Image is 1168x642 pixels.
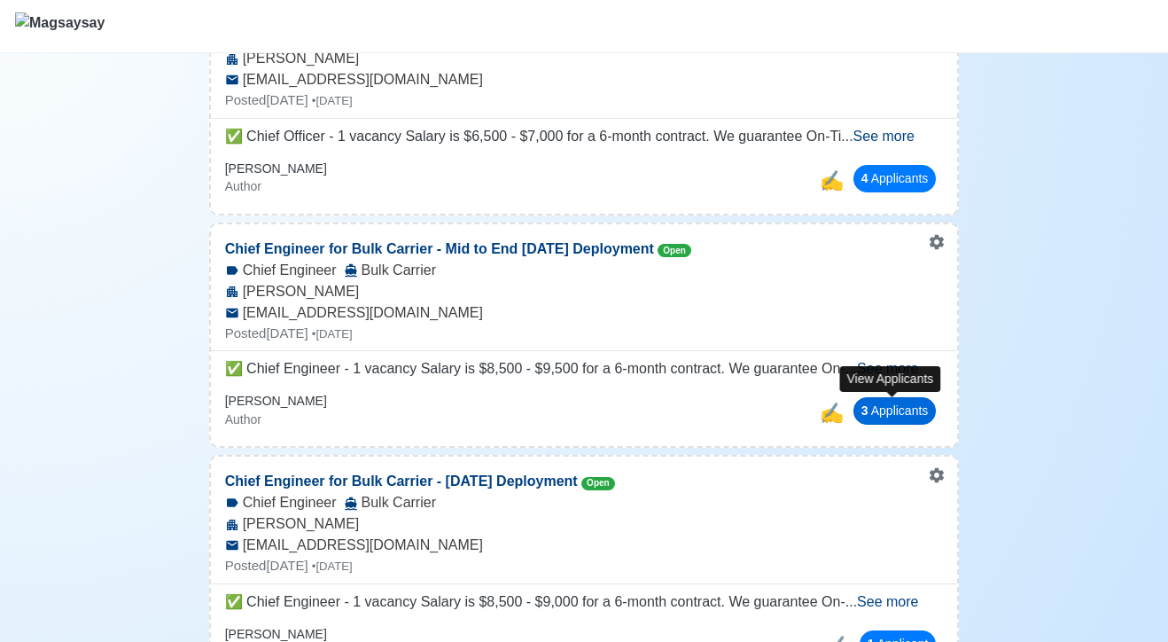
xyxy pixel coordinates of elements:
[815,161,846,200] button: copy
[211,457,629,492] p: Chief Engineer for Bulk Carrier - [DATE] Deployment
[857,594,918,609] span: See more
[211,513,958,535] div: [PERSON_NAME]
[211,535,958,556] div: [EMAIL_ADDRESS][DOMAIN_NAME]
[658,244,691,257] span: Open
[225,161,327,176] h6: [PERSON_NAME]
[820,402,844,424] span: copy
[581,477,615,490] span: Open
[211,224,705,260] p: Chief Engineer for Bulk Carrier - Mid to End [DATE] Deployment
[312,327,353,341] small: • [DATE]
[211,302,958,324] div: [EMAIL_ADDRESS][DOMAIN_NAME]
[15,12,105,44] img: Magsaysay
[211,281,958,302] div: [PERSON_NAME]
[815,394,846,432] button: copy
[211,69,958,90] div: [EMAIL_ADDRESS][DOMAIN_NAME]
[211,48,958,69] div: [PERSON_NAME]
[211,90,958,111] div: Posted [DATE]
[861,171,868,185] span: 4
[845,594,919,609] span: ...
[225,594,845,609] span: ✅ Chief Engineer - 1 vacancy Salary is $8,500 - $9,000 for a 6-month contract. We guarantee On-
[211,324,958,344] div: Posted [DATE]
[840,366,941,392] div: View Applicants
[225,412,261,427] small: Author
[853,397,937,425] button: 3 Applicants
[243,260,337,281] span: Chief Engineer
[312,560,353,573] small: • [DATE]
[211,556,958,576] div: Posted [DATE]
[243,492,337,513] span: Chief Engineer
[344,492,436,513] div: Bulk Carrier
[853,165,937,192] button: 4 Applicants
[14,1,105,52] button: Magsaysay
[820,169,844,192] span: copy
[225,129,842,144] span: ✅ Chief Officer - 1 vacancy Salary is $6,500 - $7,000 for a 6-month contract. We guarantee On-Ti
[225,179,261,193] small: Author
[225,361,845,376] span: ✅ Chief Engineer - 1 vacancy Salary is $8,500 - $9,500 for a 6-month contract. We guarantee On-
[225,627,327,642] h6: [PERSON_NAME]
[225,394,327,409] h6: [PERSON_NAME]
[344,260,436,281] div: Bulk Carrier
[841,129,915,144] span: ...
[853,129,915,144] span: See more
[312,94,353,107] small: • [DATE]
[861,403,868,418] span: 3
